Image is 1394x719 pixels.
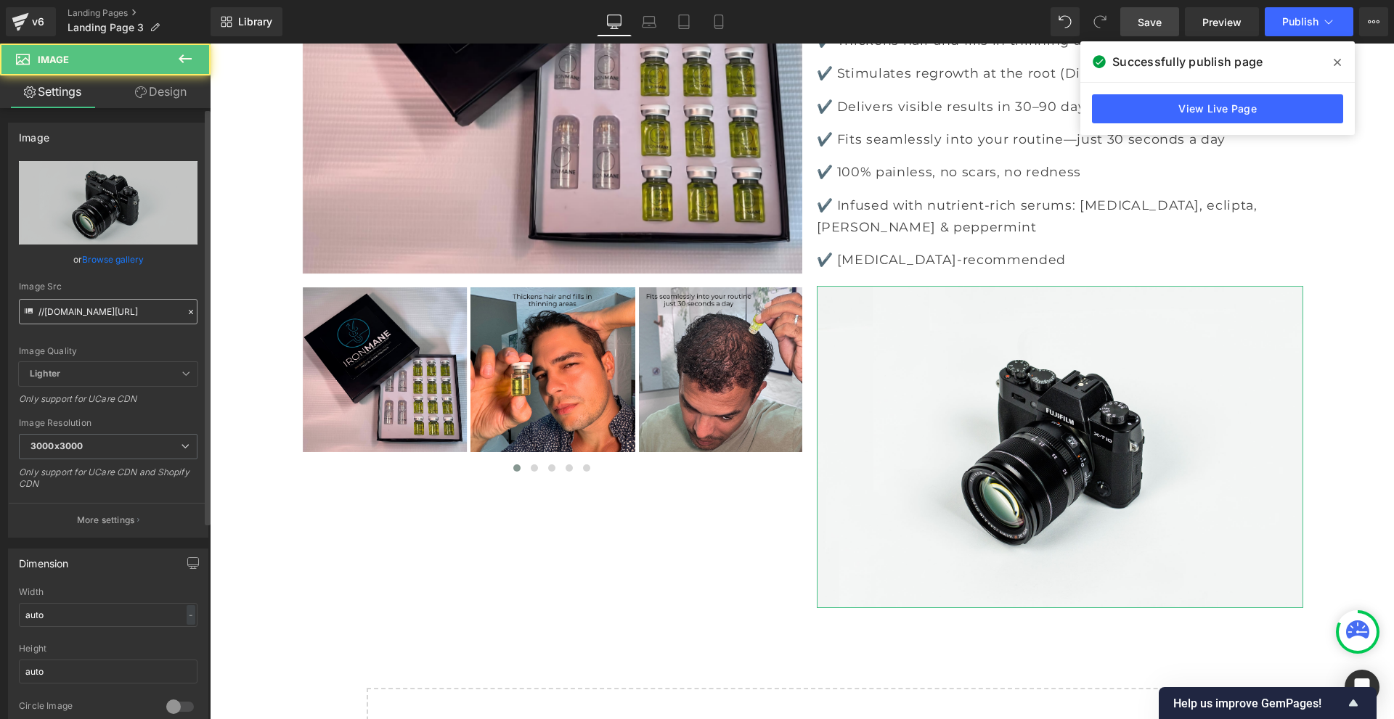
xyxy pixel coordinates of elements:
span: Image [38,54,69,65]
a: Laptop [632,7,667,36]
a: New Library [211,7,282,36]
img: Ironmane [429,244,594,408]
a: Preview [1185,7,1259,36]
a: Mobile [701,7,736,36]
div: Only support for UCare CDN [19,393,197,414]
div: Image Quality [19,346,197,356]
p: ✔️ 100% painless, no scars, no redness [607,118,1093,139]
span: Publish [1282,16,1318,28]
button: Show survey - Help us improve GemPages! [1173,694,1362,712]
span: Library [238,15,272,28]
span: Landing Page 3 [68,22,144,33]
input: Link [19,299,197,324]
div: Circle Image [19,700,152,715]
span: Successfully publish page [1112,53,1263,70]
a: Browse gallery [82,247,144,272]
p: ✔️ [MEDICAL_DATA]-recommended [607,205,1093,227]
div: Width [19,587,197,597]
button: Redo [1085,7,1114,36]
div: Image Resolution [19,418,197,428]
b: 3000x3000 [30,440,83,451]
img: Ironmane [93,244,258,408]
button: Undo [1051,7,1080,36]
input: auto [19,603,197,627]
button: More settings [9,503,208,537]
input: auto [19,660,197,683]
a: Desktop [597,7,632,36]
div: Only support for UCare CDN and Shopify CDN [19,467,197,499]
div: Image [19,123,49,144]
p: ✔️ Infused with nutrient-rich serums: [MEDICAL_DATA], eclipta, [PERSON_NAME] & peppermint [607,151,1093,195]
div: or [19,252,197,267]
a: View Live Page [1092,94,1343,123]
button: More [1359,7,1388,36]
button: Publish [1265,7,1353,36]
div: - [187,605,195,625]
span: Help us improve GemPages! [1173,697,1345,710]
a: Landing Pages [68,7,211,19]
p: ✔️ Stimulates regrowth at the root (Direct-to-Root™) [607,19,1093,41]
p: ✔️ Fits seamlessly into your routine—just 30 seconds a day [607,85,1093,107]
div: Open Intercom Messenger [1345,670,1379,704]
div: Image Src [19,282,197,292]
b: Lighter [30,368,60,379]
div: v6 [29,12,47,31]
p: More settings [77,514,135,527]
div: Height [19,644,197,654]
p: ✔️ Delivers visible results in 30–90 days (baby hairs, density, volume) [607,52,1093,74]
a: v6 [6,7,56,36]
img: Ironmane [261,244,425,408]
a: Design [108,75,213,108]
a: Tablet [667,7,701,36]
span: Save [1138,15,1162,30]
span: Preview [1202,15,1242,30]
div: Dimension [19,549,69,570]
